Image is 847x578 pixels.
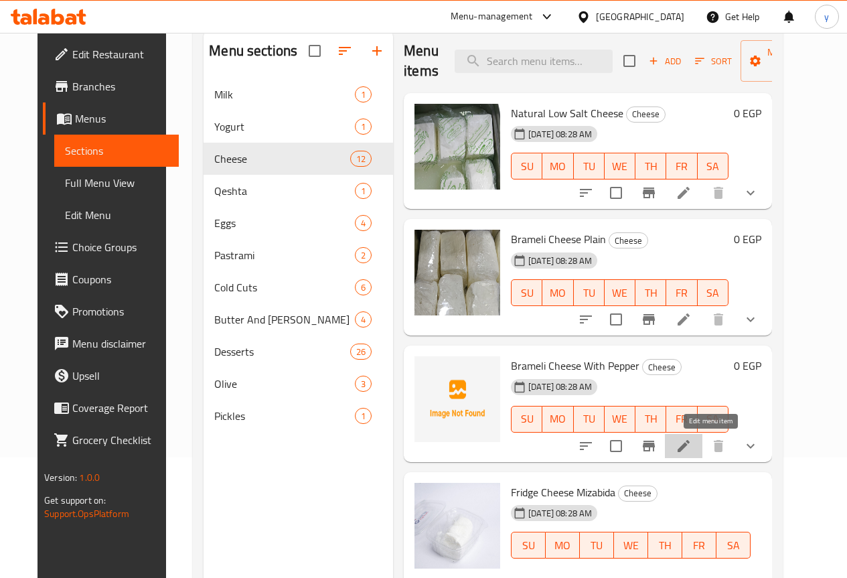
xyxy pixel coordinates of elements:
span: TU [579,409,599,429]
h2: Menu sections [209,41,297,61]
span: Cheese [627,106,665,122]
div: [GEOGRAPHIC_DATA] [596,9,684,24]
span: Choice Groups [72,239,168,255]
span: SU [517,409,537,429]
button: TH [635,406,666,433]
button: SA [698,406,728,433]
div: items [355,183,372,199]
div: Cold Cuts6 [204,271,393,303]
span: y [824,9,829,24]
span: [DATE] 08:28 AM [523,255,597,267]
button: FR [666,406,697,433]
span: Qeshta [214,183,355,199]
button: TU [574,279,605,306]
button: SU [511,532,546,559]
span: 26 [351,346,371,358]
button: MO [542,279,573,306]
button: SA [698,279,728,306]
svg: Show Choices [743,185,759,201]
span: Sort items [686,51,741,72]
button: show more [735,430,767,462]
span: Sort sections [329,35,361,67]
span: Brameli Cheese With Pepper [511,356,639,376]
button: TH [635,279,666,306]
a: Support.OpsPlatform [44,505,129,522]
span: Select section [615,47,643,75]
button: Manage items [741,40,830,82]
span: Coupons [72,271,168,287]
div: Cheese [214,151,350,167]
span: WE [610,157,630,176]
span: Coverage Report [72,400,168,416]
div: Butter And [PERSON_NAME]4 [204,303,393,336]
button: Sort [692,51,735,72]
button: Add section [361,35,393,67]
span: 1.0.0 [79,469,100,486]
button: WE [605,279,635,306]
span: SU [517,536,540,555]
div: Pastrami2 [204,239,393,271]
a: Edit Menu [54,199,179,231]
button: show more [735,303,767,336]
span: Natural Low Salt Cheese [511,103,623,123]
button: TH [648,532,682,559]
button: show more [735,177,767,209]
button: Branch-specific-item [633,430,665,462]
button: WE [605,153,635,179]
button: Branch-specific-item [633,303,665,336]
span: 12 [351,153,371,165]
span: 1 [356,121,371,133]
div: Milk1 [204,78,393,111]
div: Yogurt1 [204,111,393,143]
a: Upsell [43,360,179,392]
div: Cheese [609,232,648,248]
div: Pastrami [214,247,355,263]
button: delete [702,303,735,336]
span: 4 [356,217,371,230]
span: Branches [72,78,168,94]
button: Add [643,51,686,72]
span: FR [672,283,692,303]
div: Cheese [642,359,682,375]
span: Upsell [72,368,168,384]
span: Select to update [602,305,630,334]
span: WE [610,283,630,303]
a: Coverage Report [43,392,179,424]
span: SU [517,157,537,176]
button: SU [511,153,542,179]
div: Pickles1 [204,400,393,432]
h2: Menu items [404,41,439,81]
h6: 0 EGP [734,356,761,375]
span: Add item [643,51,686,72]
span: Version: [44,469,77,486]
button: SA [716,532,751,559]
span: Select all sections [301,37,329,65]
span: TH [641,283,661,303]
span: Cheese [643,360,681,375]
button: sort-choices [570,303,602,336]
span: MO [548,283,568,303]
span: TH [653,536,677,555]
span: Yogurt [214,119,355,135]
div: items [355,279,372,295]
input: search [455,50,613,73]
span: Manage items [751,44,820,78]
span: Menu disclaimer [72,336,168,352]
span: TH [641,157,661,176]
span: Olive [214,376,355,392]
button: MO [542,406,573,433]
button: sort-choices [570,177,602,209]
a: Menu disclaimer [43,328,179,360]
span: Menus [75,111,168,127]
h6: 0 EGP [734,104,761,123]
button: sort-choices [570,430,602,462]
span: Get support on: [44,492,106,509]
span: Butter And [PERSON_NAME] [214,311,355,328]
button: FR [682,532,716,559]
button: delete [702,430,735,462]
div: items [355,86,372,102]
div: items [355,311,372,328]
h6: 0 EGP [734,230,761,248]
